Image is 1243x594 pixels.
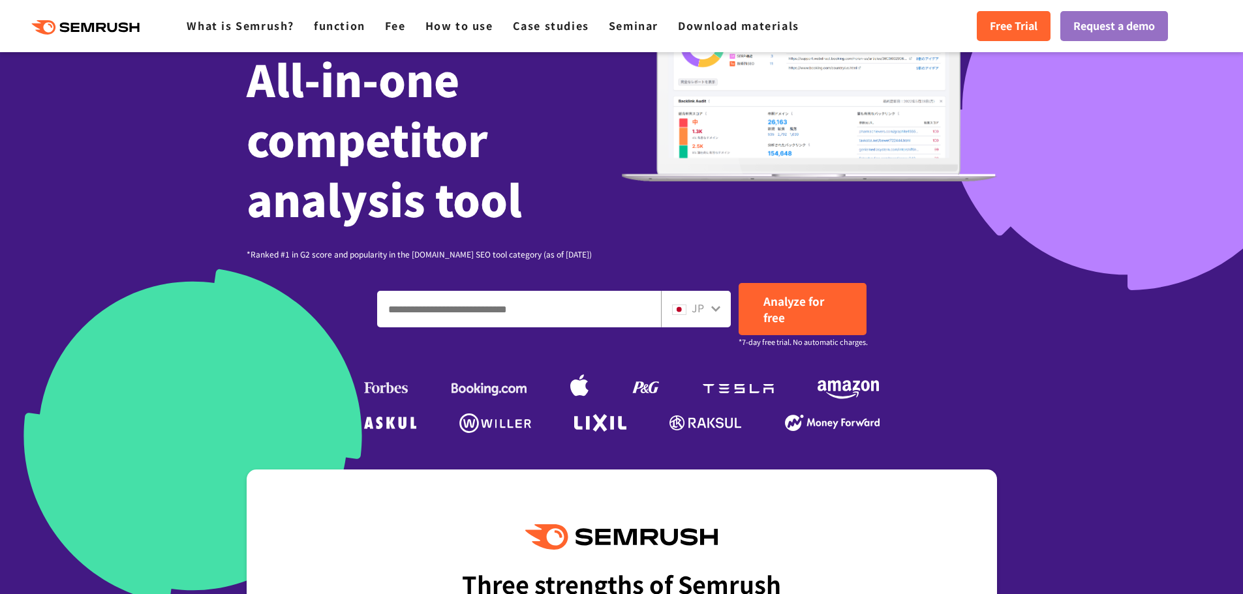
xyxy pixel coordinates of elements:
a: How to use [425,18,493,33]
a: function [314,18,365,33]
font: *7-day free trial. No automatic charges. [739,336,868,347]
a: Fee [385,18,406,33]
a: Free Trial [977,11,1051,41]
a: What is Semrush? [187,18,294,33]
a: Seminar [609,18,658,33]
font: Request a demo [1073,18,1155,33]
font: Free Trial [990,18,1037,33]
input: Enter a domain, keyword or URL [378,291,660,327]
font: All-in-one [247,47,459,110]
a: Request a demo [1060,11,1168,41]
font: competitor analysis tool [247,107,522,230]
font: Analyze for free [763,293,824,325]
font: *Ranked #1 in G2 score and popularity in the [DOMAIN_NAME] SEO tool category (as of [DATE]) [247,248,592,260]
font: JP [692,300,704,316]
a: Case studies [513,18,589,33]
img: Semrush [525,524,717,550]
a: Download materials [678,18,799,33]
a: Analyze for free [739,283,867,335]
